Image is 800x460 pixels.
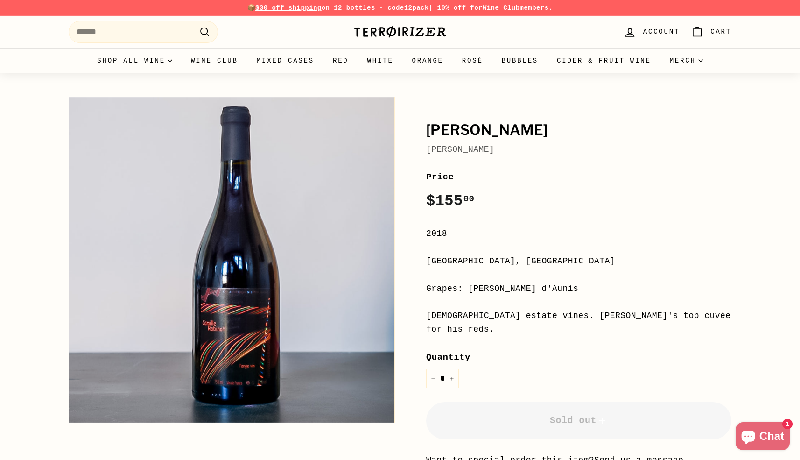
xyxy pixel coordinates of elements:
[547,48,660,73] a: Cider & Fruit Wine
[323,48,358,73] a: Red
[453,48,492,73] a: Rosé
[426,145,494,154] a: [PERSON_NAME]
[426,309,731,336] div: [DEMOGRAPHIC_DATA] estate vines. [PERSON_NAME]'s top cuvée for his reds.
[618,18,685,46] a: Account
[404,4,429,12] strong: 12pack
[358,48,403,73] a: White
[182,48,247,73] a: Wine Club
[733,422,793,453] inbox-online-store-chat: Shopify online store chat
[710,27,731,37] span: Cart
[426,255,731,268] div: [GEOGRAPHIC_DATA], [GEOGRAPHIC_DATA]
[426,402,731,439] button: Sold out
[685,18,737,46] a: Cart
[660,48,712,73] summary: Merch
[88,48,182,73] summary: Shop all wine
[255,4,322,12] span: $30 off shipping
[463,194,475,204] sup: 00
[247,48,323,73] a: Mixed Cases
[50,48,750,73] div: Primary
[426,192,475,210] span: $155
[426,350,731,364] label: Quantity
[483,4,520,12] a: Wine Club
[426,227,731,241] div: 2018
[445,369,459,388] button: Increase item quantity by one
[426,369,440,388] button: Reduce item quantity by one
[69,3,731,13] p: 📦 on 12 bottles - code | 10% off for members.
[643,27,680,37] span: Account
[426,170,731,184] label: Price
[69,97,394,423] img: Camille
[426,282,731,296] div: Grapes: [PERSON_NAME] d'Aunis
[426,369,459,388] input: quantity
[426,122,731,138] h1: [PERSON_NAME]
[492,48,547,73] a: Bubbles
[550,415,608,426] span: Sold out
[403,48,453,73] a: Orange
